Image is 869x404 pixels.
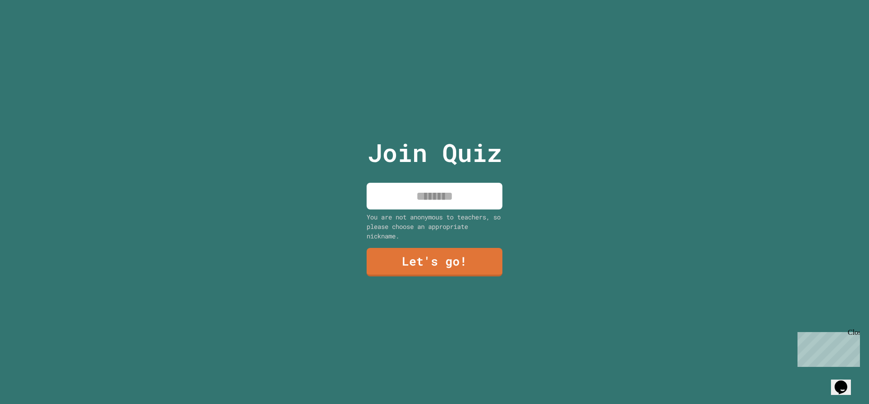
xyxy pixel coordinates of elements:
p: Join Quiz [368,134,502,171]
div: Chat with us now!Close [4,4,62,57]
iframe: chat widget [831,368,860,395]
div: You are not anonymous to teachers, so please choose an appropriate nickname. [367,212,502,241]
a: Let's go! [367,248,502,276]
iframe: chat widget [794,328,860,367]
